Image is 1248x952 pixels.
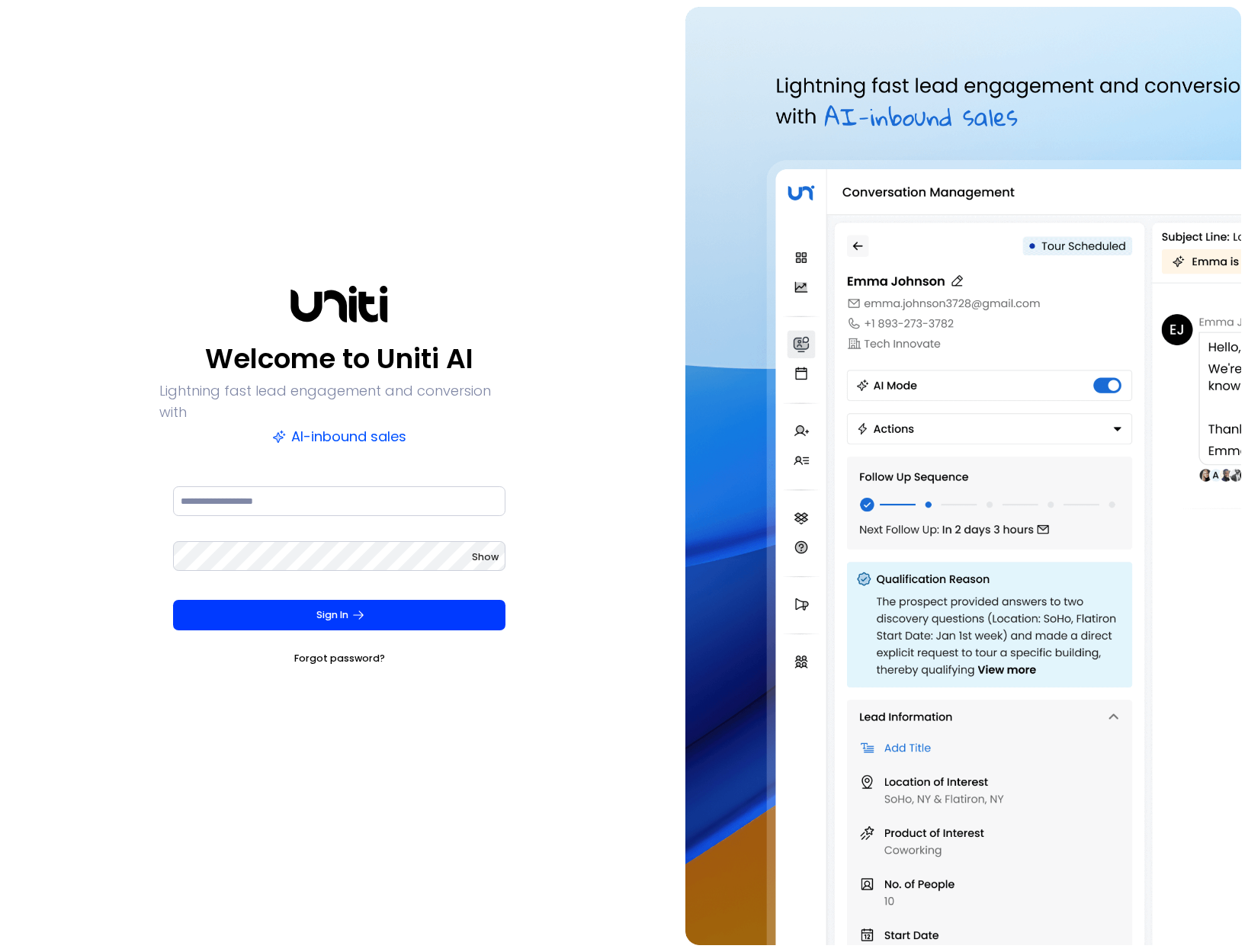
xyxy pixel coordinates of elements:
p: Welcome to Uniti AI [205,341,473,377]
p: AI-inbound sales [272,426,406,447]
button: Sign In [173,600,505,630]
span: Show [472,550,499,563]
a: Forgot password? [294,651,385,666]
button: Show [472,550,499,565]
img: auth-hero.png [685,7,1241,945]
p: Lightning fast lead engagement and conversion with [159,380,519,423]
